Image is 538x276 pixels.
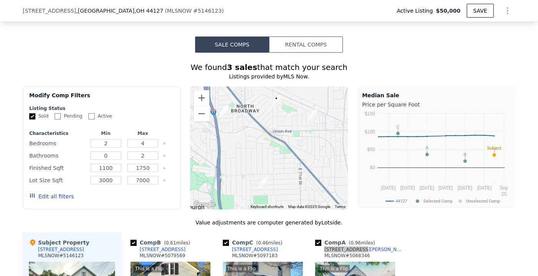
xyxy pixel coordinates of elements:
text: $100 [365,129,375,135]
div: 3440 E 75th St [306,106,320,125]
span: 0.61 [166,240,176,246]
button: Clear [163,155,166,158]
button: Keyboard shortcuts [251,204,284,209]
svg: A chart. [362,110,510,206]
text: C [396,125,399,129]
div: MLSNOW # 5079569 [140,253,185,259]
div: Finished Sqft [29,163,86,173]
div: [STREET_ADDRESS] [38,246,84,253]
text: A [426,146,429,150]
div: 6111 Hosmer Ave [256,174,271,193]
a: Terms (opens in new tab) [335,205,346,209]
text: $150 [365,111,375,116]
span: 0.96 [351,240,361,246]
div: ( ) [165,7,224,15]
span: $50,000 [436,7,461,15]
img: Google [192,200,217,209]
span: ( miles) [346,240,378,246]
div: This is a Flip [318,265,350,273]
div: Listing Status [29,105,174,111]
span: [STREET_ADDRESS] [23,7,76,15]
div: Characteristics [29,130,86,136]
text: Subject [487,146,501,151]
div: This is a Flip [226,265,257,273]
button: Show Options [500,3,515,18]
span: ( miles) [253,240,286,246]
div: This is a Flip [134,265,165,273]
text: [DATE] [381,185,396,191]
button: Sale Comps [195,37,269,53]
a: [STREET_ADDRESS] [223,246,278,253]
div: MLSNOW # 5146123 [38,253,84,259]
text: Selected Comp [423,199,453,204]
div: Max [126,130,160,136]
button: Rental Comps [269,37,343,53]
div: Value adjustments are computer generated by Lotside . [23,219,515,226]
div: [STREET_ADDRESS][PERSON_NAME] [324,246,404,253]
span: MLSNOW [167,8,192,14]
button: Clear [163,179,166,182]
div: Price per Square Foot [362,99,510,110]
a: [STREET_ADDRESS][PERSON_NAME] [315,246,404,253]
text: [DATE] [438,185,453,191]
div: Listings provided by MLS Now . [23,73,515,80]
div: Comp C [223,239,286,246]
div: MLSNOW # 5068346 [324,253,370,259]
span: Active Listing [397,7,436,15]
text: Unselected Comp [466,199,500,204]
div: Modify Comp Filters [29,91,174,105]
div: MLSNOW # 5097183 [232,253,277,259]
button: Zoom in [194,90,209,106]
label: Sold [29,113,48,120]
div: We found that match your search [23,62,515,73]
div: Median Sale [362,91,510,99]
div: Min [89,130,123,136]
div: Bedrooms [29,138,86,149]
span: ( miles) [161,240,193,246]
label: Pending [55,113,82,120]
button: Clear [163,167,166,170]
span: , [GEOGRAPHIC_DATA] [76,7,164,15]
div: 3348 E 66th St [269,91,284,111]
button: Edit all filters [29,193,74,200]
span: Map data ©2025 Google [288,205,330,209]
div: Comp A [315,239,378,246]
div: Bathrooms [29,150,86,161]
a: Open this area in Google Maps (opens a new window) [192,200,217,209]
strong: 3 sales [227,63,257,72]
text: $50 [367,147,375,153]
input: Pending [55,113,61,120]
div: Subject Property [29,239,89,246]
span: # 5146123 [193,8,222,14]
text: [DATE] [401,185,415,191]
div: [STREET_ADDRESS] [232,246,278,253]
text: 25 [501,191,507,197]
text: [DATE] [458,185,472,191]
div: Comp B [130,239,193,246]
text: 44127 [396,199,407,204]
span: 0.46 [258,240,268,246]
text: $0 [370,165,375,170]
div: 5011 Guy Ave [217,102,232,121]
button: SAVE [467,4,494,18]
input: Sold [29,113,35,120]
div: Lot Size Sqft [29,175,86,186]
button: Zoom out [194,106,209,121]
text: B [464,152,466,157]
span: , OH 44127 [134,8,163,14]
a: [STREET_ADDRESS] [130,246,185,253]
div: [STREET_ADDRESS] [140,246,185,253]
button: Clear [163,142,166,145]
label: Active [89,113,112,120]
input: Active [89,113,95,120]
text: Sep [500,185,508,191]
text: [DATE] [420,185,434,191]
text: [DATE] [477,185,492,191]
